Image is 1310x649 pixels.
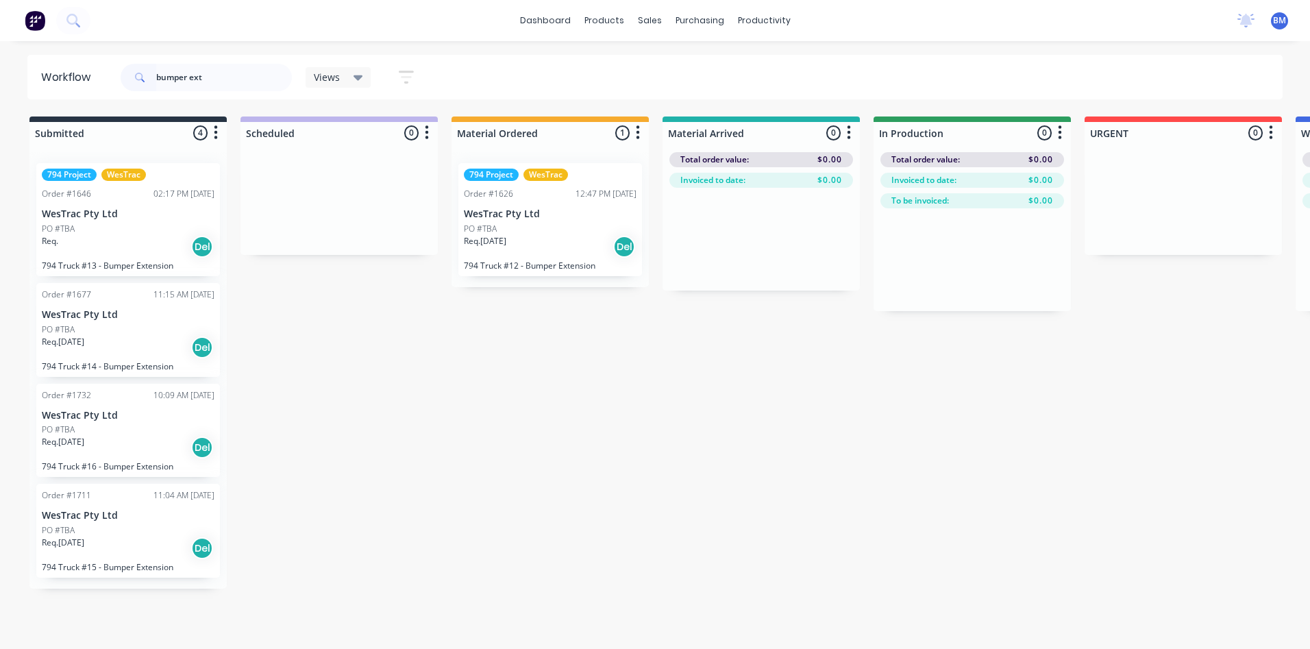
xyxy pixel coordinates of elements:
span: BM [1273,14,1286,27]
p: Req. [DATE] [42,436,84,448]
p: WesTrac Pty Ltd [42,208,214,220]
div: WesTrac [523,169,568,181]
p: PO #TBA [42,223,75,235]
span: $0.00 [1028,174,1053,186]
span: Invoiced to date: [680,174,745,186]
div: 11:04 AM [DATE] [153,489,214,502]
span: $0.00 [817,154,842,166]
p: WesTrac Pty Ltd [464,208,637,220]
p: 794 Truck #16 - Bumper Extension [42,461,214,472]
div: Del [613,236,635,258]
div: Del [191,537,213,559]
p: 794 Truck #14 - Bumper Extension [42,361,214,371]
p: Req. [42,235,58,247]
span: To be invoiced: [891,195,949,207]
div: Del [191,437,213,458]
p: WesTrac Pty Ltd [42,510,214,522]
div: Del [191,236,213,258]
div: 10:09 AM [DATE] [153,389,214,402]
a: dashboard [513,10,578,31]
div: productivity [731,10,798,31]
p: PO #TBA [42,524,75,537]
p: PO #TBA [464,223,497,235]
div: 11:15 AM [DATE] [153,289,214,301]
span: $0.00 [817,174,842,186]
p: Req. [DATE] [42,537,84,549]
p: PO #TBA [42,424,75,436]
div: 794 Project [464,169,519,181]
div: Order #1646 [42,188,91,200]
p: PO #TBA [42,323,75,336]
p: WesTrac Pty Ltd [42,410,214,421]
p: WesTrac Pty Ltd [42,309,214,321]
div: WesTrac [101,169,146,181]
p: 794 Truck #13 - Bumper Extension [42,260,214,271]
p: Req. [DATE] [464,235,506,247]
div: Del [191,336,213,358]
p: Req. [DATE] [42,336,84,348]
div: purchasing [669,10,731,31]
span: Invoiced to date: [891,174,956,186]
div: Order #167711:15 AM [DATE]WesTrac Pty LtdPO #TBAReq.[DATE]Del794 Truck #14 - Bumper Extension [36,283,220,377]
div: products [578,10,631,31]
div: Order #173210:09 AM [DATE]WesTrac Pty LtdPO #TBAReq.[DATE]Del794 Truck #16 - Bumper Extension [36,384,220,478]
span: $0.00 [1028,195,1053,207]
p: 794 Truck #15 - Bumper Extension [42,562,214,572]
span: Total order value: [891,154,960,166]
div: 794 Project [42,169,97,181]
span: Total order value: [680,154,749,166]
div: 794 ProjectWesTracOrder #162612:47 PM [DATE]WesTrac Pty LtdPO #TBAReq.[DATE]Del794 Truck #12 - Bu... [458,163,642,276]
span: Views [314,70,340,84]
div: Order #1677 [42,289,91,301]
div: 02:17 PM [DATE] [153,188,214,200]
div: 12:47 PM [DATE] [576,188,637,200]
div: Order #1732 [42,389,91,402]
div: Order #171111:04 AM [DATE]WesTrac Pty LtdPO #TBAReq.[DATE]Del794 Truck #15 - Bumper Extension [36,484,220,578]
div: Order #1626 [464,188,513,200]
div: 794 ProjectWesTracOrder #164602:17 PM [DATE]WesTrac Pty LtdPO #TBAReq.Del794 Truck #13 - Bumper E... [36,163,220,276]
input: Search for orders... [156,64,292,91]
div: Order #1711 [42,489,91,502]
img: Factory [25,10,45,31]
div: sales [631,10,669,31]
span: $0.00 [1028,154,1053,166]
p: 794 Truck #12 - Bumper Extension [464,260,637,271]
div: Workflow [41,69,97,86]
